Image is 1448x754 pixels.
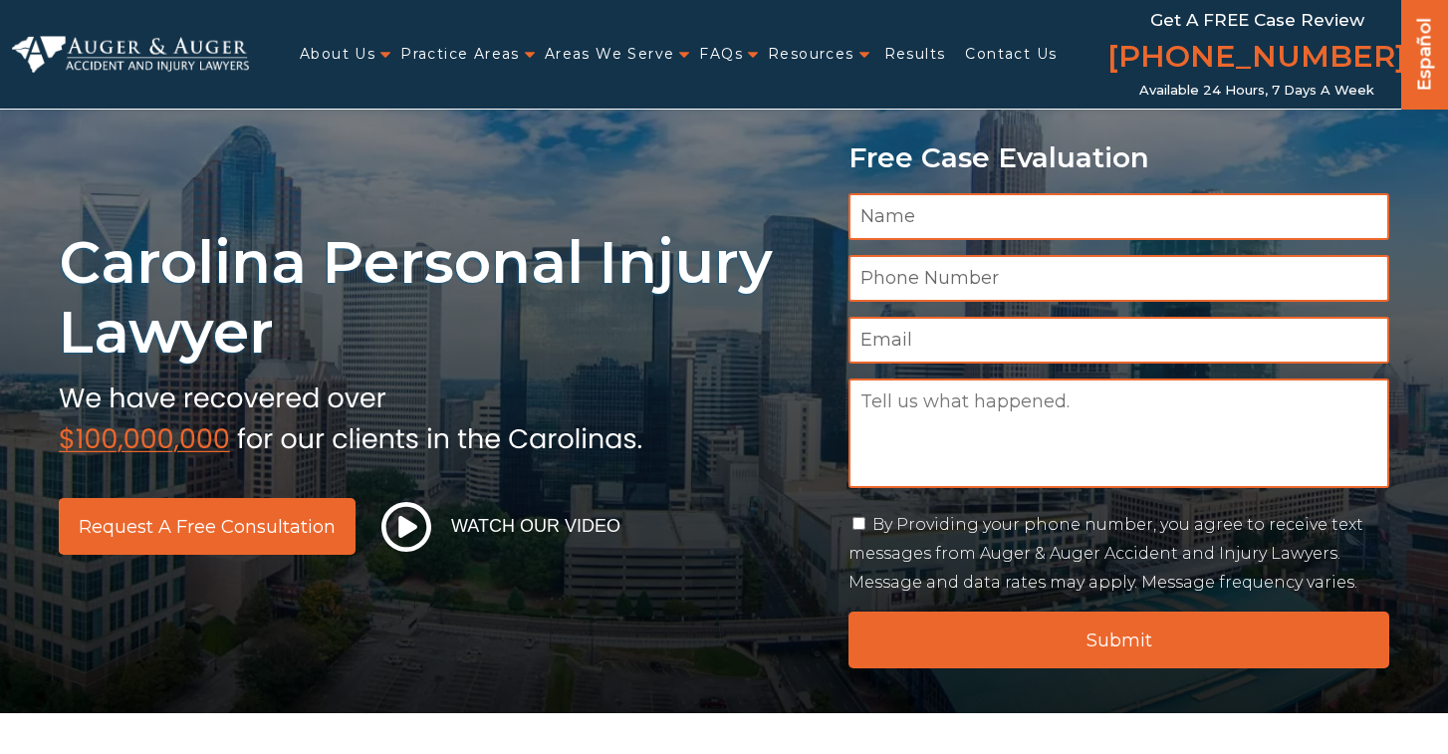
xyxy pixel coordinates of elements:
[848,317,1389,364] input: Email
[400,34,520,75] a: Practice Areas
[59,228,825,368] h1: Carolina Personal Injury Lawyer
[848,193,1389,240] input: Name
[848,612,1389,668] input: Submit
[300,34,375,75] a: About Us
[545,34,675,75] a: Areas We Serve
[1107,35,1406,83] a: [PHONE_NUMBER]
[768,34,854,75] a: Resources
[59,498,356,555] a: Request a Free Consultation
[965,34,1057,75] a: Contact Us
[12,36,249,72] img: Auger & Auger Accident and Injury Lawyers Logo
[848,255,1389,302] input: Phone Number
[59,377,642,453] img: sub text
[79,518,336,536] span: Request a Free Consultation
[848,142,1389,173] p: Free Case Evaluation
[375,501,626,553] button: Watch Our Video
[1150,10,1364,30] span: Get a FREE Case Review
[848,515,1363,592] label: By Providing your phone number, you agree to receive text messages from Auger & Auger Accident an...
[699,34,743,75] a: FAQs
[884,34,946,75] a: Results
[1139,83,1374,99] span: Available 24 Hours, 7 Days a Week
